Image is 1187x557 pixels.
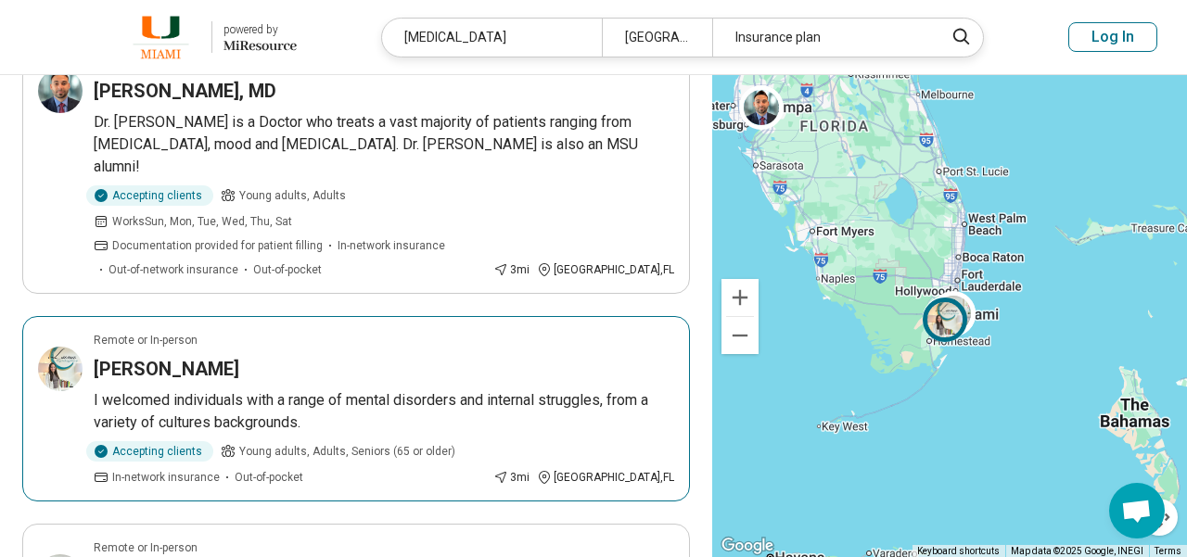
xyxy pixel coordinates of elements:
span: Documentation provided for patient filling [112,237,323,254]
div: 3 mi [493,469,530,486]
div: powered by [223,21,297,38]
span: Out-of-pocket [235,469,303,486]
div: [GEOGRAPHIC_DATA] , FL [537,261,674,278]
div: Accepting clients [86,185,213,206]
img: University of Miami [121,15,200,59]
p: I welcomed individuals with a range of mental disorders and internal struggles, from a variety of... [94,389,674,434]
a: Terms (opens in new tab) [1155,546,1181,556]
p: Remote or In-person [94,539,198,556]
span: In-network insurance [338,237,445,254]
span: In-network insurance [112,469,220,486]
a: University of Miamipowered by [30,15,297,59]
span: Young adults, Adults [239,187,346,204]
div: 3 mi [493,261,530,278]
span: Out-of-pocket [253,261,322,278]
div: [GEOGRAPHIC_DATA] , FL [537,469,674,486]
span: Out-of-network insurance [108,261,238,278]
button: Zoom out [721,317,759,354]
button: Zoom in [721,279,759,316]
div: Accepting clients [86,441,213,462]
div: Open chat [1109,483,1165,538]
span: Works Sun, Mon, Tue, Wed, Thu, Sat [112,213,292,230]
span: Young adults, Adults, Seniors (65 or older) [239,443,455,460]
h3: [PERSON_NAME] [94,356,239,382]
h3: [PERSON_NAME], MD [94,78,276,104]
p: Dr. [PERSON_NAME] is a Doctor who treats a vast majority of patients ranging from [MEDICAL_DATA],... [94,111,674,178]
div: Insurance plan [712,19,932,57]
span: Map data ©2025 Google, INEGI [1011,546,1143,556]
div: [GEOGRAPHIC_DATA] [602,19,712,57]
button: Log In [1068,22,1157,52]
p: Remote or In-person [94,332,198,348]
div: [MEDICAL_DATA] [382,19,602,57]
